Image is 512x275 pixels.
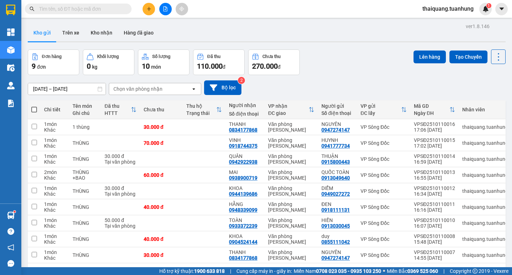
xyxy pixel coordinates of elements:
[7,82,15,89] img: warehouse-icon
[361,103,401,109] div: VP gửi
[223,64,225,70] span: đ
[28,24,57,41] button: Kho gửi
[7,244,14,251] span: notification
[462,172,508,178] div: thaiquang.tuanhung
[7,100,15,107] img: solution-icon
[482,6,489,12] img: icon-new-feature
[159,267,225,275] span: Hỗ trợ kỹ thuật:
[407,268,438,274] strong: 0369 525 060
[7,260,14,267] span: message
[462,236,508,242] div: thaiquang.tuanhung
[414,255,455,261] div: 14:55 [DATE]
[144,252,179,258] div: 30.000 đ
[183,100,225,119] th: Toggle SortBy
[37,64,46,70] span: đơn
[321,143,350,149] div: 0941777734
[30,6,34,11] span: search
[28,49,79,75] button: Đơn hàng9đơn
[229,233,261,239] div: KHOA
[321,207,350,213] div: 0918111131
[466,22,490,30] div: ver 1.8.146
[44,217,65,223] div: 1 món
[7,28,15,36] img: dashboard-icon
[144,107,179,112] div: Chưa thu
[229,217,261,223] div: TOÀN
[7,228,14,235] span: question-circle
[268,121,314,133] div: Văn phòng [PERSON_NAME]
[105,217,137,223] div: 50.000 đ
[73,124,97,130] div: 1 thùng
[414,103,449,109] div: Mã GD
[414,207,455,213] div: 16:16 [DATE]
[268,185,314,197] div: Văn phòng [PERSON_NAME]
[414,239,455,245] div: 15:48 [DATE]
[44,153,65,159] div: 1 món
[321,217,353,223] div: HIỀN
[498,6,505,12] span: caret-down
[238,77,245,84] sup: 2
[321,169,353,175] div: QUỐC TOÀN
[105,153,137,159] div: 30.000 đ
[42,54,62,59] div: Đơn hàng
[486,3,491,8] sup: 1
[361,236,407,242] div: VP Sông Đốc
[268,249,314,261] div: Văn phòng [PERSON_NAME]
[414,217,455,223] div: VPSĐ2510110010
[44,159,65,165] div: Khác
[361,140,407,146] div: VP Sông Đốc
[462,220,508,226] div: thaiquang.tuanhung
[321,103,353,109] div: Người gửi
[321,185,353,191] div: DIỄM
[321,233,353,239] div: duy
[414,153,455,159] div: VPSĐ2510110014
[73,140,97,146] div: THÙNG
[321,255,350,261] div: 0947274147
[414,185,455,191] div: VPSĐ2510110012
[229,239,257,245] div: 0904524144
[138,49,190,75] button: Số lượng10món
[229,153,261,159] div: QUÂN
[417,4,479,13] span: thaiquang.tuanhung
[144,236,179,242] div: 40.000 đ
[361,156,407,162] div: VP Sông Đốc
[44,191,65,197] div: Khác
[186,103,216,109] div: Thu hộ
[144,204,179,210] div: 40.000 đ
[186,110,216,116] div: Trạng thái
[229,207,257,213] div: 0948339099
[73,220,97,226] div: THÙNG
[97,54,119,59] div: Khối lượng
[321,239,350,245] div: 0855111042
[44,201,65,207] div: 1 món
[83,49,134,75] button: Khối lượng0kg
[229,121,261,127] div: THANH
[495,3,508,15] button: caret-down
[321,223,350,229] div: 0913030045
[321,249,353,255] div: NGUYÊN
[294,267,381,275] span: Miền Nam
[105,110,131,116] div: HTTT
[176,3,188,15] button: aim
[105,185,137,191] div: 30.000 đ
[44,169,65,175] div: 2 món
[44,223,65,229] div: Khác
[462,107,508,112] div: Nhân viên
[144,172,179,178] div: 60.000 đ
[414,249,455,255] div: VPSĐ2510110007
[414,159,455,165] div: 16:59 [DATE]
[268,110,309,116] div: ĐC giao
[414,175,455,181] div: 16:55 [DATE]
[7,46,15,54] img: warehouse-icon
[462,124,508,130] div: thaiquang.tuanhung
[7,64,15,72] img: warehouse-icon
[414,169,455,175] div: VPSĐ2510110013
[73,252,97,258] div: THÙNG
[105,191,137,197] div: Tại văn phòng
[462,156,508,162] div: thaiquang.tuanhung
[229,102,261,108] div: Người nhận
[262,54,281,59] div: Chưa thu
[321,121,353,127] div: NGUYÊN
[268,217,314,229] div: Văn phòng [PERSON_NAME]
[193,49,245,75] button: Đã thu110.000đ
[73,110,97,116] div: Ghi chú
